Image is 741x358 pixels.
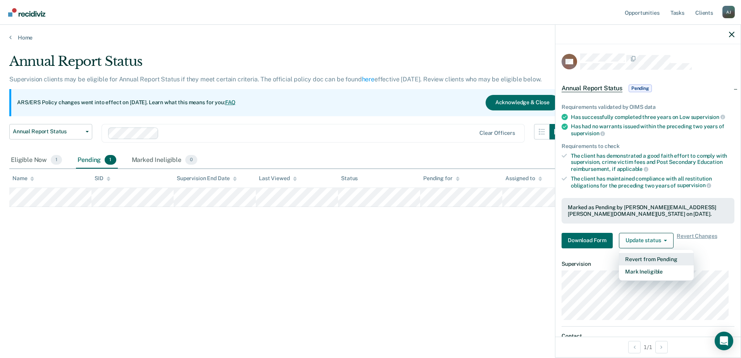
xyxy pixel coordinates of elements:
[677,182,711,188] span: supervision
[562,143,734,150] div: Requirements to check
[185,155,197,165] span: 0
[571,123,734,136] div: Has had no warrants issued within the preceding two years of
[423,175,459,182] div: Pending for
[9,53,565,76] div: Annual Report Status
[9,76,541,83] p: Supervision clients may be eligible for Annual Report Status if they meet certain criteria. The o...
[571,130,605,136] span: supervision
[9,152,64,169] div: Eligible Now
[362,76,374,83] a: here
[555,337,741,357] div: 1 / 1
[677,233,717,248] span: Revert Changes
[722,6,735,18] div: A J
[571,176,734,189] div: The client has maintained compliance with all restitution obligations for the preceding two years of
[225,99,236,105] a: FAQ
[562,104,734,110] div: Requirements validated by OIMS data
[486,95,559,110] button: Acknowledge & Close
[617,166,648,172] span: applicable
[341,175,358,182] div: Status
[105,155,116,165] span: 1
[629,84,652,92] span: Pending
[628,341,641,353] button: Previous Opportunity
[17,99,236,107] p: ARS/ERS Policy changes went into effect on [DATE]. Learn what this means for you:
[571,153,734,172] div: The client has demonstrated a good faith effort to comply with supervision, crime victim fees and...
[562,261,734,267] dt: Supervision
[177,175,237,182] div: Supervision End Date
[619,253,694,265] button: Revert from Pending
[715,332,733,350] div: Open Intercom Messenger
[51,155,62,165] span: 1
[76,152,117,169] div: Pending
[505,175,542,182] div: Assigned to
[562,233,613,248] button: Download Form
[8,8,45,17] img: Recidiviz
[12,175,34,182] div: Name
[13,128,83,135] span: Annual Report Status
[619,265,694,278] button: Mark Ineligible
[259,175,296,182] div: Last Viewed
[479,130,515,136] div: Clear officers
[619,233,674,248] button: Update status
[9,34,732,41] a: Home
[571,114,734,120] div: Has successfully completed three years on Low
[568,204,728,217] div: Marked as Pending by [PERSON_NAME][EMAIL_ADDRESS][PERSON_NAME][DOMAIN_NAME][US_STATE] on [DATE].
[130,152,199,169] div: Marked Ineligible
[722,6,735,18] button: Profile dropdown button
[655,341,668,353] button: Next Opportunity
[691,114,725,120] span: supervision
[555,76,741,101] div: Annual Report StatusPending
[562,333,734,339] dt: Contact
[562,84,622,92] span: Annual Report Status
[95,175,110,182] div: SID
[562,233,616,248] a: Navigate to form link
